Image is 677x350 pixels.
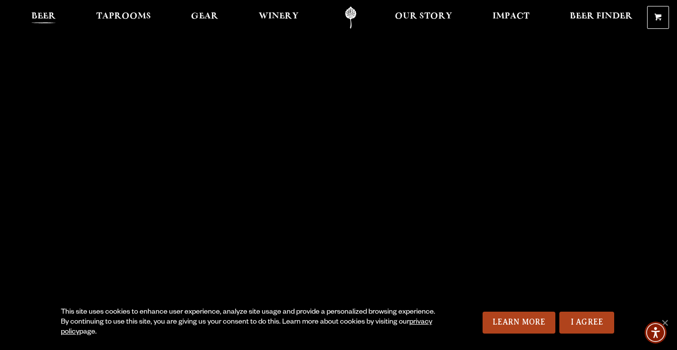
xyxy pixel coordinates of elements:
[563,6,639,29] a: Beer Finder
[483,312,556,334] a: Learn More
[570,12,633,20] span: Beer Finder
[191,12,218,20] span: Gear
[493,12,529,20] span: Impact
[61,319,432,337] a: privacy policy
[252,6,305,29] a: Winery
[395,12,452,20] span: Our Story
[486,6,536,29] a: Impact
[645,322,667,344] div: Accessibility Menu
[25,6,62,29] a: Beer
[388,6,459,29] a: Our Story
[184,6,225,29] a: Gear
[259,12,299,20] span: Winery
[332,6,369,29] a: Odell Home
[31,12,56,20] span: Beer
[96,12,151,20] span: Taprooms
[61,308,437,338] div: This site uses cookies to enhance user experience, analyze site usage and provide a personalized ...
[559,312,614,334] a: I Agree
[90,6,158,29] a: Taprooms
